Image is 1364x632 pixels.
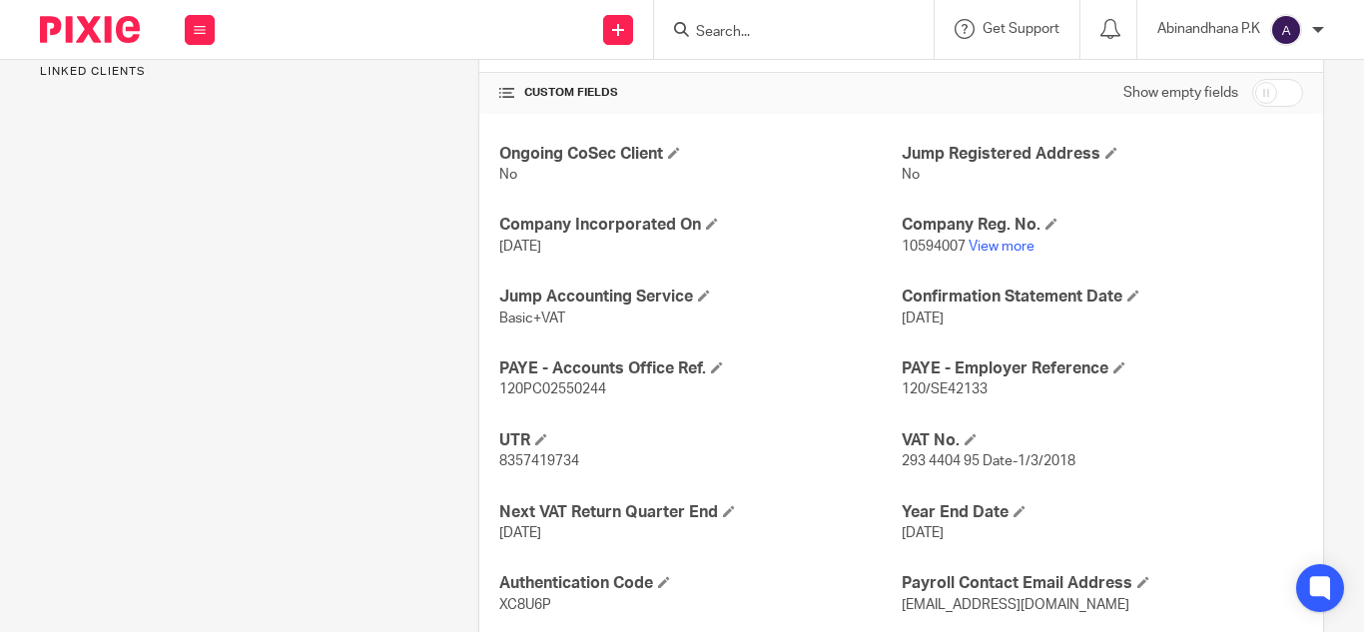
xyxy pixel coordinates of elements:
[499,85,901,101] h4: CUSTOM FIELDS
[499,215,901,236] h4: Company Incorporated On
[40,16,140,43] img: Pixie
[499,168,517,182] span: No
[902,168,920,182] span: No
[1123,83,1238,103] label: Show empty fields
[902,573,1303,594] h4: Payroll Contact Email Address
[902,287,1303,308] h4: Confirmation Statement Date
[902,598,1129,612] span: [EMAIL_ADDRESS][DOMAIN_NAME]
[1157,19,1260,39] p: Abinandhana P.K
[902,382,988,396] span: 120/SE42133
[499,573,901,594] h4: Authentication Code
[499,240,541,254] span: [DATE]
[902,502,1303,523] h4: Year End Date
[969,240,1034,254] a: View more
[902,454,1075,468] span: 293 4404 95 Date-1/3/2018
[499,454,579,468] span: 8357419734
[499,526,541,540] span: [DATE]
[902,358,1303,379] h4: PAYE - Employer Reference
[983,22,1059,36] span: Get Support
[499,430,901,451] h4: UTR
[499,358,901,379] h4: PAYE - Accounts Office Ref.
[499,598,551,612] span: XC8U6P
[1270,14,1302,46] img: svg%3E
[902,240,966,254] span: 10594007
[499,382,606,396] span: 120PC02550244
[902,312,944,325] span: [DATE]
[40,64,447,80] p: Linked clients
[902,526,944,540] span: [DATE]
[902,430,1303,451] h4: VAT No.
[902,144,1303,165] h4: Jump Registered Address
[499,144,901,165] h4: Ongoing CoSec Client
[499,502,901,523] h4: Next VAT Return Quarter End
[499,312,565,325] span: Basic+VAT
[902,215,1303,236] h4: Company Reg. No.
[694,24,874,42] input: Search
[499,287,901,308] h4: Jump Accounting Service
